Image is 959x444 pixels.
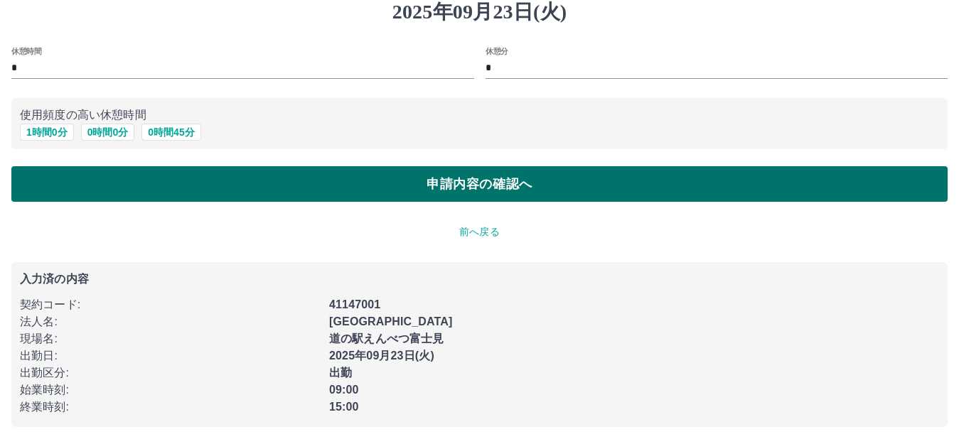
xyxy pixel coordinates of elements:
b: 2025年09月23日(火) [329,350,434,362]
b: 道の駅えんべつ富士見 [329,332,444,345]
b: [GEOGRAPHIC_DATA] [329,315,453,327]
p: 法人名 : [20,313,321,330]
b: 09:00 [329,384,359,396]
button: 0時間0分 [81,124,135,141]
p: 出勤日 : [20,347,321,364]
p: 入力済の内容 [20,274,939,285]
button: 1時間0分 [20,124,74,141]
p: 出勤区分 : [20,364,321,381]
p: 契約コード : [20,296,321,313]
label: 休憩時間 [11,45,41,56]
p: 使用頻度の高い休憩時間 [20,107,939,124]
button: 0時間45分 [141,124,200,141]
b: 出勤 [329,367,352,379]
p: 終業時刻 : [20,399,321,416]
b: 15:00 [329,401,359,413]
p: 現場名 : [20,330,321,347]
button: 申請内容の確認へ [11,166,948,202]
b: 41147001 [329,298,380,310]
p: 前へ戻る [11,224,948,239]
p: 始業時刻 : [20,381,321,399]
label: 休憩分 [486,45,508,56]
